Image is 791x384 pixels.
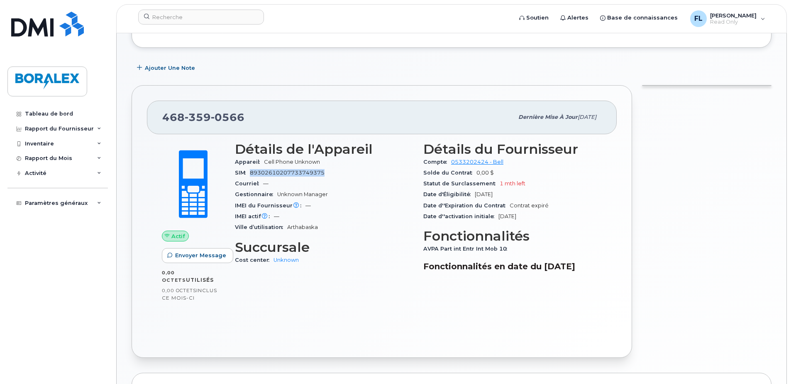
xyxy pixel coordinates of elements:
[235,213,274,219] span: IMEI actif
[274,213,279,219] span: —
[235,257,273,263] span: Cost center
[263,180,269,187] span: —
[423,191,475,197] span: Date d'Éligibilité
[578,114,596,120] span: [DATE]
[451,159,503,165] a: 0533202424 - Bell
[235,180,263,187] span: Courriel
[423,229,602,244] h3: Fonctionnalités
[132,60,202,75] button: Ajouter une Note
[554,10,594,26] a: Alertes
[277,191,328,197] span: Unknown Manager
[162,111,244,123] span: 468
[423,261,602,271] h3: Fonctionnalités en date du [DATE]
[235,224,287,230] span: Ville d’utilisation
[423,246,511,252] span: AVPA Part int Entr Int Mob 10
[526,14,549,22] span: Soutien
[710,12,757,19] span: [PERSON_NAME]
[273,257,299,263] a: Unknown
[171,232,185,240] span: Actif
[235,191,277,197] span: Gestionnaire
[500,180,525,187] span: 1 mth left
[510,202,549,209] span: Contrat expiré
[476,170,494,176] span: 0,00 $
[567,14,588,22] span: Alertes
[145,64,195,72] span: Ajouter une Note
[287,224,318,230] span: Arthabaska
[138,10,264,25] input: Recherche
[498,213,516,219] span: [DATE]
[513,10,554,26] a: Soutien
[235,170,250,176] span: SIM
[305,202,311,209] span: —
[175,251,226,259] span: Envoyer Message
[162,270,186,283] span: 0,00 Octets
[211,111,244,123] span: 0566
[423,159,451,165] span: Compte
[264,159,320,165] span: Cell Phone Unknown
[186,277,214,283] span: utilisés
[235,202,305,209] span: IMEI du Fournisseur
[594,10,684,26] a: Base de connaissances
[684,10,771,27] div: Francois Larocque
[710,19,757,25] span: Read Only
[423,213,498,219] span: Date d''activation initiale
[185,111,211,123] span: 359
[475,191,493,197] span: [DATE]
[235,159,264,165] span: Appareil
[607,14,678,22] span: Base de connaissances
[423,142,602,157] h3: Détails du Fournisseur
[235,240,413,255] h3: Succursale
[694,14,703,24] span: FL
[423,170,476,176] span: Solde du Contrat
[423,180,500,187] span: Statut de Surclassement
[162,288,196,293] span: 0,00 Octets
[518,114,578,120] span: Dernière mise à jour
[423,202,510,209] span: Date d''Expiration du Contrat
[250,170,325,176] span: 89302610207733749375
[162,248,233,263] button: Envoyer Message
[235,142,413,157] h3: Détails de l'Appareil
